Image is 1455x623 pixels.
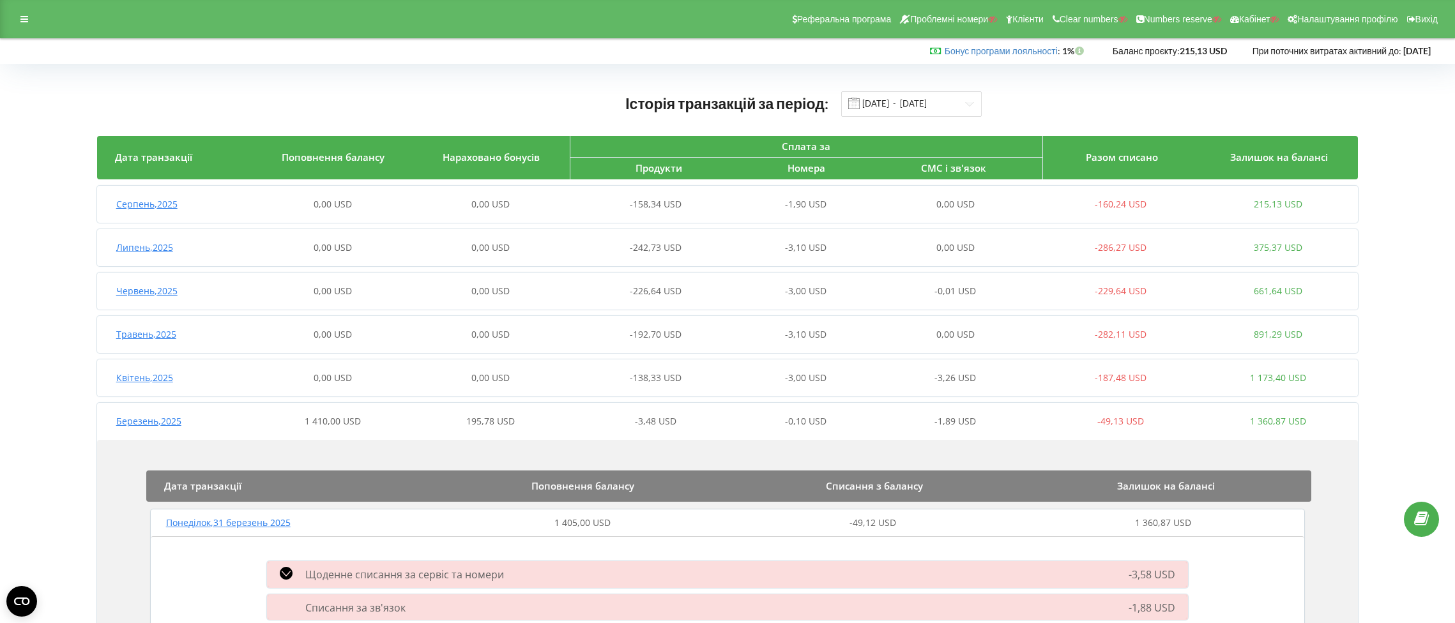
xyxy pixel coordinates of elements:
[785,372,827,384] span: -3,00 USD
[1250,372,1306,384] span: 1 173,40 USD
[1297,14,1398,24] span: Налаштування профілю
[116,328,176,340] span: Травень , 2025
[116,372,173,384] span: Квітень , 2025
[471,372,510,384] span: 0,00 USD
[934,415,976,427] span: -1,89 USD
[785,415,827,427] span: -0,10 USD
[826,479,923,492] span: Списання з балансу
[116,285,178,297] span: Червень , 2025
[1117,479,1215,492] span: Залишок на балансі
[936,241,975,253] span: 0,00 USD
[305,601,406,615] span: Списання за зв'язок
[936,198,975,210] span: 0,00 USD
[797,14,892,24] span: Реферальна програма
[314,372,352,384] span: 0,00 USD
[554,516,611,529] span: 1 405,00 USD
[945,45,1058,56] a: Бонус програми лояльності
[282,151,385,163] span: Поповнення балансу
[1253,45,1401,56] span: При поточних витратах активний до:
[1095,285,1146,297] span: -229,64 USD
[1250,415,1306,427] span: 1 360,87 USD
[636,161,682,174] span: Продукти
[314,285,352,297] span: 0,00 USD
[1097,415,1144,427] span: -49,13 USD
[945,45,1060,56] span: :
[531,479,634,492] span: Поповнення балансу
[1239,14,1270,24] span: Кабінет
[788,161,825,174] span: Номера
[1403,45,1431,56] strong: [DATE]
[1062,45,1087,56] strong: 1%
[471,241,510,253] span: 0,00 USD
[1095,328,1146,340] span: -282,11 USD
[785,285,827,297] span: -3,00 USD
[6,586,37,617] button: Open CMP widget
[630,285,682,297] span: -226,64 USD
[1254,285,1302,297] span: 661,64 USD
[934,285,976,297] span: -0,01 USD
[1180,45,1227,56] strong: 215,13 USD
[625,94,828,112] span: Історія транзакцій за період:
[630,372,682,384] span: -138,33 USD
[1095,372,1146,384] span: -187,48 USD
[166,516,291,529] span: Понеділок , 31 березень 2025
[1086,151,1158,163] span: Разом списано
[116,241,173,253] span: Липень , 2025
[782,140,830,153] span: Сплата за
[936,328,975,340] span: 0,00 USD
[305,415,361,427] span: 1 410,00 USD
[1144,14,1212,24] span: Numbers reserve
[471,198,510,210] span: 0,00 USD
[116,415,181,427] span: Березень , 2025
[466,415,515,427] span: 195,78 USD
[1095,198,1146,210] span: -160,24 USD
[849,516,896,529] span: -49,12 USD
[1254,241,1302,253] span: 375,37 USD
[1254,328,1302,340] span: 891,29 USD
[630,328,682,340] span: -192,70 USD
[1113,45,1180,56] span: Баланс проєкту:
[314,241,352,253] span: 0,00 USD
[164,479,241,492] span: Дата транзакції
[785,198,827,210] span: -1,90 USD
[116,198,178,210] span: Серпень , 2025
[443,151,540,163] span: Нараховано бонусів
[115,151,192,163] span: Дата транзакції
[1095,241,1146,253] span: -286,27 USD
[1135,516,1191,529] span: 1 360,87 USD
[1060,14,1118,24] span: Clear numbers
[1415,14,1438,24] span: Вихід
[471,328,510,340] span: 0,00 USD
[934,372,976,384] span: -3,26 USD
[1012,14,1044,24] span: Клієнти
[314,198,352,210] span: 0,00 USD
[1129,567,1175,582] span: -3,58 USD
[635,415,676,427] span: -3,48 USD
[921,161,986,174] span: СМС і зв'язок
[471,285,510,297] span: 0,00 USD
[1230,151,1328,163] span: Залишок на балансі
[1129,601,1175,615] span: -1,88 USD
[785,241,827,253] span: -3,10 USD
[785,328,827,340] span: -3,10 USD
[910,14,988,24] span: Проблемні номери
[314,328,352,340] span: 0,00 USD
[1254,198,1302,210] span: 215,13 USD
[630,198,682,210] span: -158,34 USD
[630,241,682,253] span: -242,73 USD
[305,567,504,582] span: Щоденне списання за сервіс та номери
